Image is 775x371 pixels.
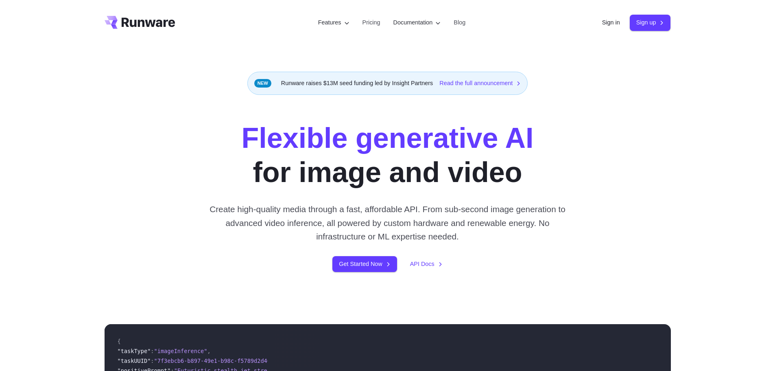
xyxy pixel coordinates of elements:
span: : [151,358,154,364]
strong: Flexible generative AI [241,122,533,154]
span: "7f3ebcb6-b897-49e1-b98c-f5789d2d40d7" [154,358,281,364]
span: "taskUUID" [118,358,151,364]
a: Read the full announcement [439,79,521,88]
span: "taskType" [118,348,151,354]
a: Go to / [105,16,175,29]
label: Documentation [393,18,441,27]
div: Runware raises $13M seed funding led by Insight Partners [247,72,528,95]
a: Get Started Now [332,256,397,272]
a: API Docs [410,259,443,269]
a: Sign in [602,18,620,27]
span: "imageInference" [154,348,207,354]
a: Sign up [630,15,671,31]
a: Pricing [362,18,380,27]
span: : [151,348,154,354]
p: Create high-quality media through a fast, affordable API. From sub-second image generation to adv... [206,202,569,243]
h1: for image and video [241,121,533,189]
span: { [118,338,121,345]
a: Blog [454,18,465,27]
label: Features [318,18,349,27]
span: , [207,348,210,354]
